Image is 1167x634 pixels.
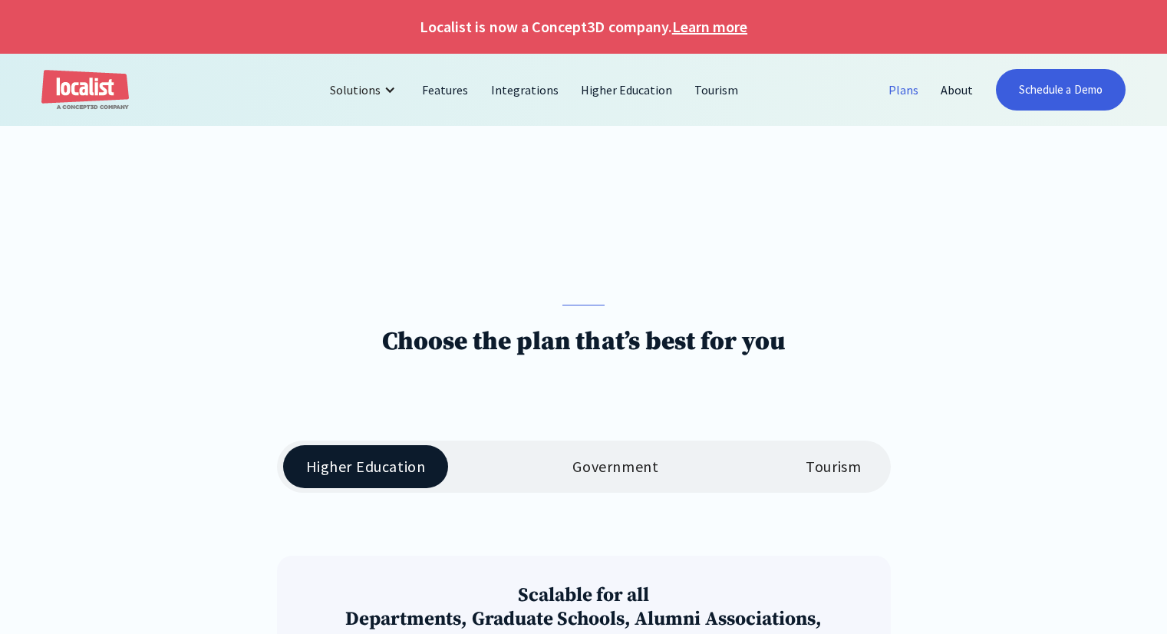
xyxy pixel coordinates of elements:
[572,457,658,476] div: Government
[382,326,786,358] h1: Choose the plan that’s best for you
[570,71,684,108] a: Higher Education
[330,81,381,99] div: Solutions
[996,69,1126,111] a: Schedule a Demo
[806,457,861,476] div: Tourism
[930,71,984,108] a: About
[672,15,747,38] a: Learn more
[878,71,930,108] a: Plans
[41,70,129,111] a: home
[318,71,411,108] div: Solutions
[411,71,480,108] a: Features
[684,71,750,108] a: Tourism
[480,71,570,108] a: Integrations
[306,457,426,476] div: Higher Education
